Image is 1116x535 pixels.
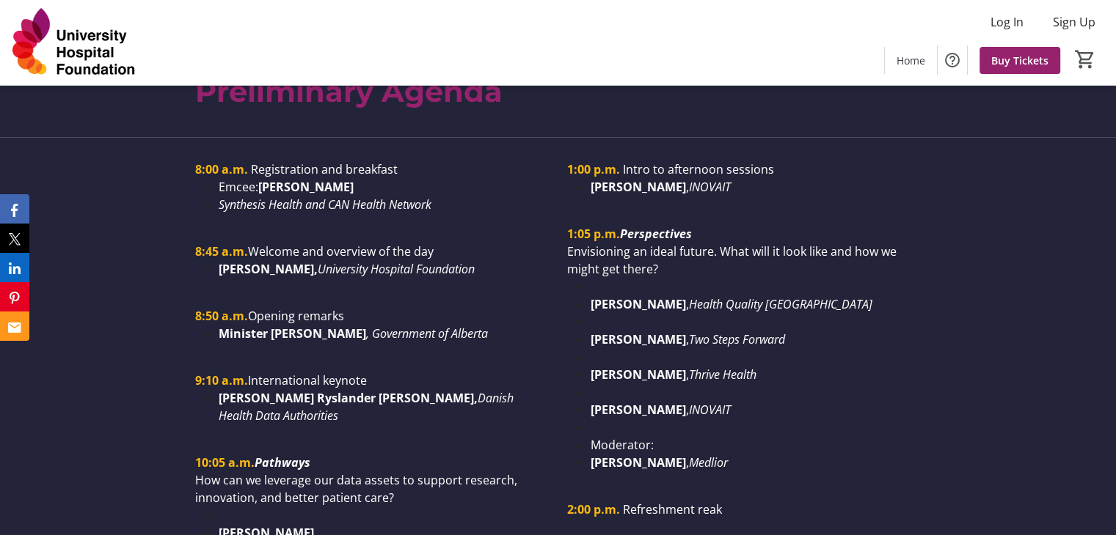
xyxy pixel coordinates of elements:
[991,13,1024,31] span: Log In
[686,331,689,347] span: ,
[991,53,1048,68] span: Buy Tickets
[366,325,488,342] em: , Government of Alberta
[591,179,686,195] strong: [PERSON_NAME]
[219,390,478,406] strong: [PERSON_NAME] Ryslander [PERSON_NAME],
[195,243,248,259] strong: 8:45 a.m.
[567,226,620,242] strong: 1:05 p.m.
[686,179,689,195] span: ,
[219,179,258,195] span: Emcee:
[258,179,354,195] strong: [PERSON_NAME]
[591,402,686,418] strong: [PERSON_NAME]
[195,372,248,388] strong: 9:10 a.m.
[689,296,872,312] em: Health Quality [GEOGRAPHIC_DATA]
[689,402,731,418] em: INOVAIT
[1053,13,1095,31] span: Sign Up
[1041,10,1107,34] button: Sign Up
[689,179,731,195] em: INOVAIT
[248,243,434,259] span: Welcome and overview of the day
[219,325,366,342] strong: Minister [PERSON_NAME]
[1072,46,1098,73] button: Cart
[591,366,686,383] strong: [PERSON_NAME]
[689,331,785,347] em: Two Steps Forward
[248,372,367,388] span: International keynote
[251,161,398,177] span: Registration and breakfast
[686,366,689,383] span: ,
[938,45,967,75] button: Help
[248,308,344,324] span: Opening remarks
[255,454,310,471] em: Pathways
[195,472,517,506] span: How can we leverage our data assets to support research, innovation, and better patient care?
[195,70,922,114] p: Preliminary Agenda
[620,226,692,242] em: Perspectives
[219,261,318,277] strong: [PERSON_NAME],
[591,454,686,471] strong: [PERSON_NAME]
[897,53,925,68] span: Home
[9,6,139,79] img: University Hospital Foundation's Logo
[219,390,514,424] em: Danish Health Data Authorities
[689,454,728,471] em: Medlior
[567,243,897,277] span: Envisioning an ideal future. What will it look like and how we might get there?
[686,454,689,471] span: ,
[318,261,475,277] em: University Hospital Foundation
[689,366,756,383] em: Thrive Health
[591,437,654,453] span: Moderator:
[980,47,1060,74] a: Buy Tickets
[567,501,620,517] strong: 2:00 p.m.
[567,161,620,177] strong: 1:00 p.m.
[979,10,1035,34] button: Log In
[195,308,248,324] strong: 8:50 a.m.
[195,161,248,177] strong: 8:00 a.m.
[591,331,686,347] strong: [PERSON_NAME]
[591,296,686,312] strong: [PERSON_NAME]
[195,454,255,471] strong: 10:05 a.m.
[885,47,937,74] a: Home
[686,296,689,312] span: ,
[623,161,774,177] span: Intro to afternoon sessions
[686,402,689,418] span: ,
[623,501,722,517] span: Refreshment reak
[219,196,431,213] em: Synthesis Health and CAN Health Network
